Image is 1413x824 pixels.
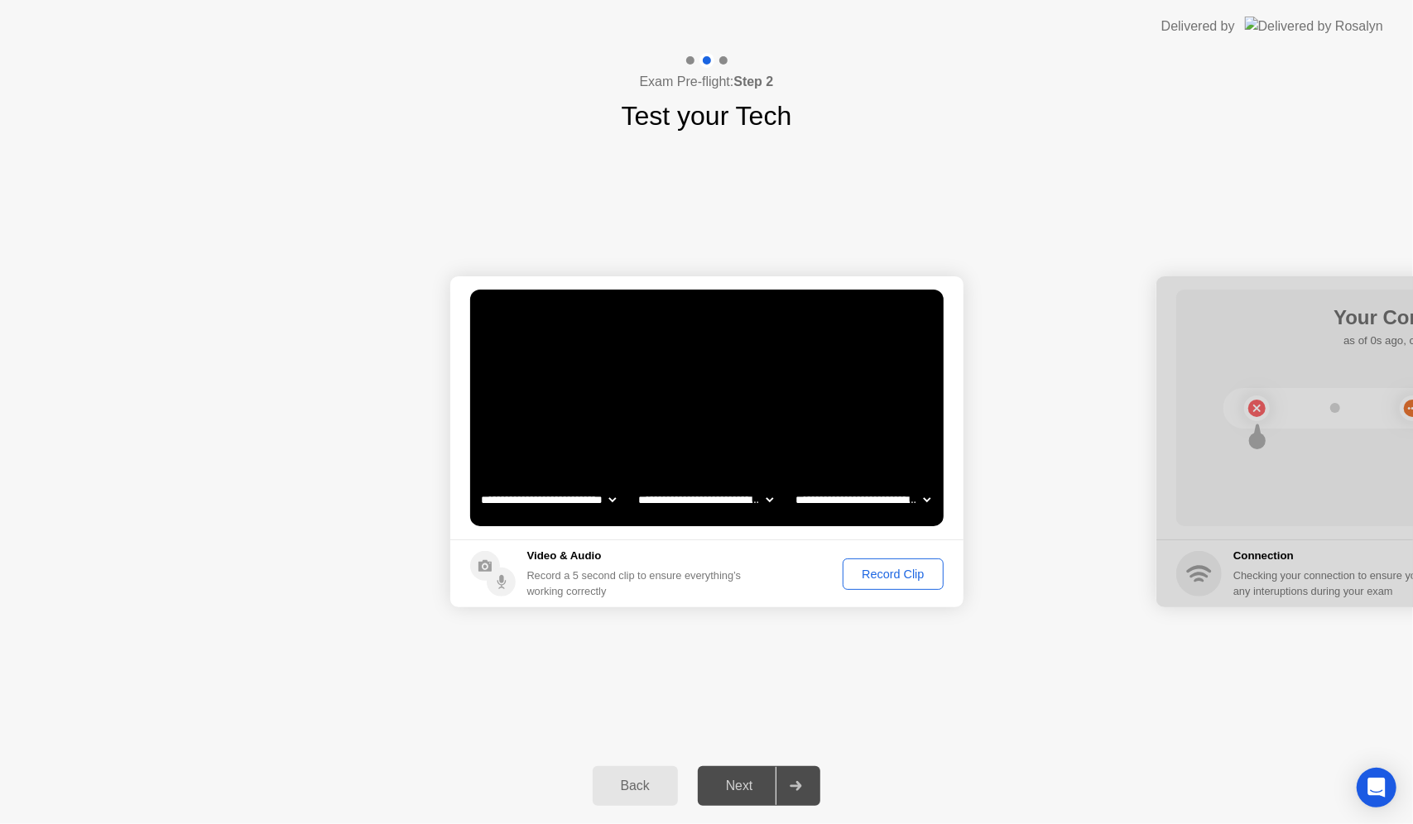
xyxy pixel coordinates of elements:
[622,96,792,136] h1: Test your Tech
[843,558,943,590] button: Record Clip
[733,74,773,89] b: Step 2
[1357,768,1396,807] div: Open Intercom Messenger
[1161,17,1235,36] div: Delivered by
[703,778,776,793] div: Next
[640,72,774,92] h4: Exam Pre-flight:
[698,766,821,806] button: Next
[593,766,678,806] button: Back
[635,483,776,516] select: Available speakers
[527,568,748,599] div: Record a 5 second clip to ensure everything’s working correctly
[1245,17,1383,36] img: Delivered by Rosalyn
[478,483,619,516] select: Available cameras
[598,778,673,793] div: Back
[527,548,748,564] h5: Video & Audio
[848,568,937,581] div: Record Clip
[792,483,934,516] select: Available microphones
